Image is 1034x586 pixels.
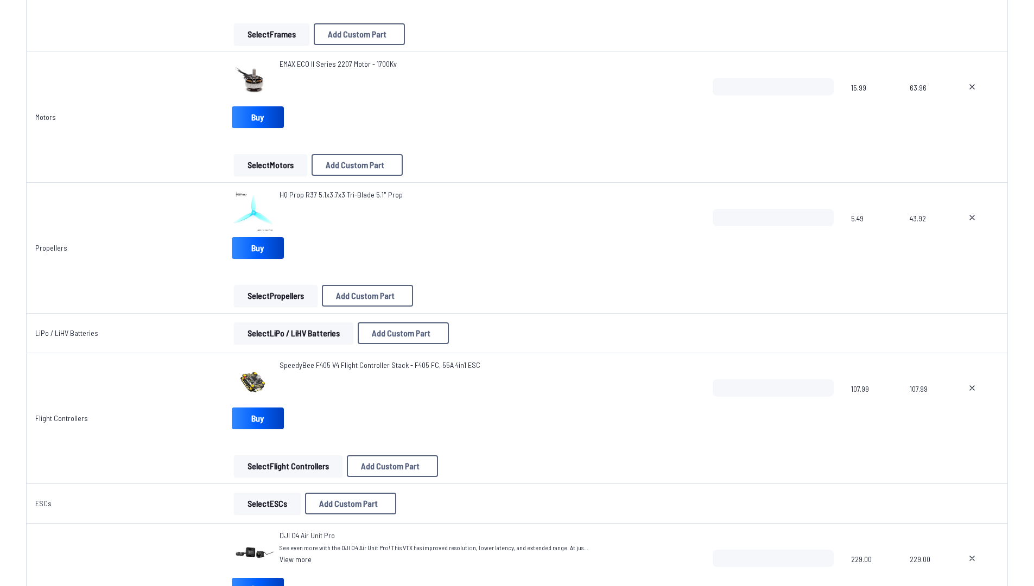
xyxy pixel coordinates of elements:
span: SpeedyBee F405 V4 Flight Controller Stack - F405 FC, 55A 4in1 ESC [280,360,480,370]
a: SelectPropellers [232,285,320,307]
span: Add Custom Part [328,30,386,39]
a: SelectMotors [232,154,309,176]
button: Add Custom Part [312,154,403,176]
span: HQ Prop R37 5.1x3.7x3 Tri-Blade 5.1" Prop [280,190,403,199]
button: Add Custom Part [347,455,438,477]
a: SelectFlight Controllers [232,455,345,477]
span: 43.92 [910,209,941,261]
span: 5.49 [851,209,892,261]
span: EMAX ECO II Series 2207 Motor - 1700Kv [280,59,397,68]
a: EMAX ECO II Series 2207 Motor - 1700Kv [280,59,397,69]
img: image [232,360,275,403]
a: View more [280,554,588,565]
a: Buy [232,407,284,429]
a: SpeedyBee F405 V4 Flight Controller Stack - F405 FC, 55A 4in1 ESC [280,360,480,371]
span: DJI O4 Air Unit Pro [280,531,335,540]
a: Flight Controllers [35,413,88,423]
button: Add Custom Part [322,285,413,307]
button: SelectLiPo / LiHV Batteries [234,322,353,344]
span: 107.99 [910,379,941,431]
button: SelectFlight Controllers [234,455,342,477]
button: SelectPropellers [234,285,318,307]
a: DJI O4 Air Unit Pro [280,530,588,541]
a: SelectLiPo / LiHV Batteries [232,322,356,344]
a: HQ Prop R37 5.1x3.7x3 Tri-Blade 5.1" Prop [280,189,403,200]
a: Buy [232,106,284,128]
button: SelectFrames [234,23,309,45]
span: Add Custom Part [326,161,384,169]
span: Add Custom Part [361,462,420,470]
span: 107.99 [851,379,892,431]
span: Add Custom Part [372,329,430,337]
a: ESCs [35,499,52,508]
img: image [232,189,275,233]
button: SelectESCs [234,493,301,514]
span: See even more with the DJI O4 Air Unit Pro! This VTX has improved resolution, lower latency, and ... [280,543,588,552]
span: Add Custom Part [319,499,378,508]
img: image [232,59,275,102]
button: SelectMotors [234,154,307,176]
a: Buy [232,237,284,259]
span: 63.96 [910,78,941,130]
button: Add Custom Part [358,322,449,344]
a: LiPo / LiHV Batteries [35,328,98,337]
img: image [232,530,275,574]
button: Add Custom Part [305,493,396,514]
button: Add Custom Part [314,23,405,45]
span: Add Custom Part [336,291,395,300]
a: SelectESCs [232,493,303,514]
span: 15.99 [851,78,892,130]
a: SelectFrames [232,23,312,45]
a: Motors [35,112,56,122]
a: Propellers [35,243,67,252]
